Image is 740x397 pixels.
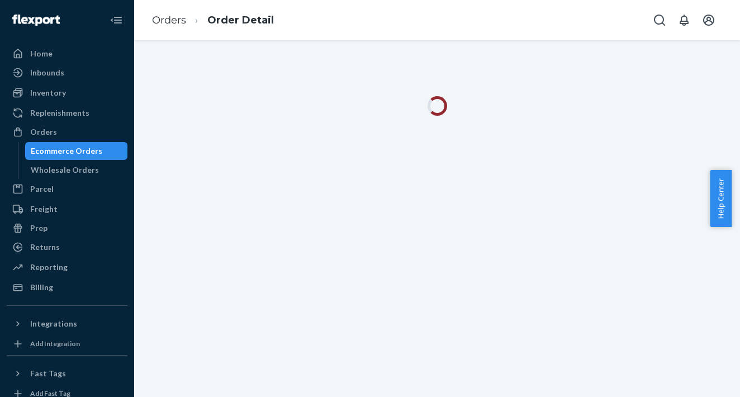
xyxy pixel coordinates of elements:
[30,282,53,293] div: Billing
[30,368,66,379] div: Fast Tags
[30,242,60,253] div: Returns
[31,145,102,157] div: Ecommerce Orders
[30,48,53,59] div: Home
[30,339,80,348] div: Add Integration
[30,223,48,234] div: Prep
[30,318,77,329] div: Integrations
[143,4,283,37] ol: breadcrumbs
[30,262,68,273] div: Reporting
[7,238,127,256] a: Returns
[30,126,57,138] div: Orders
[7,365,127,382] button: Fast Tags
[30,107,89,119] div: Replenishments
[710,170,732,227] button: Help Center
[7,64,127,82] a: Inbounds
[7,84,127,102] a: Inventory
[105,9,127,31] button: Close Navigation
[25,161,128,179] a: Wholesale Orders
[7,337,127,351] a: Add Integration
[30,87,66,98] div: Inventory
[30,183,54,195] div: Parcel
[7,200,127,218] a: Freight
[698,9,720,31] button: Open account menu
[673,9,695,31] button: Open notifications
[30,204,58,215] div: Freight
[31,164,99,176] div: Wholesale Orders
[25,142,128,160] a: Ecommerce Orders
[7,315,127,333] button: Integrations
[7,258,127,276] a: Reporting
[7,123,127,141] a: Orders
[648,9,671,31] button: Open Search Box
[7,219,127,237] a: Prep
[12,15,60,26] img: Flexport logo
[7,180,127,198] a: Parcel
[7,278,127,296] a: Billing
[152,14,186,26] a: Orders
[7,45,127,63] a: Home
[30,67,64,78] div: Inbounds
[7,104,127,122] a: Replenishments
[207,14,274,26] a: Order Detail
